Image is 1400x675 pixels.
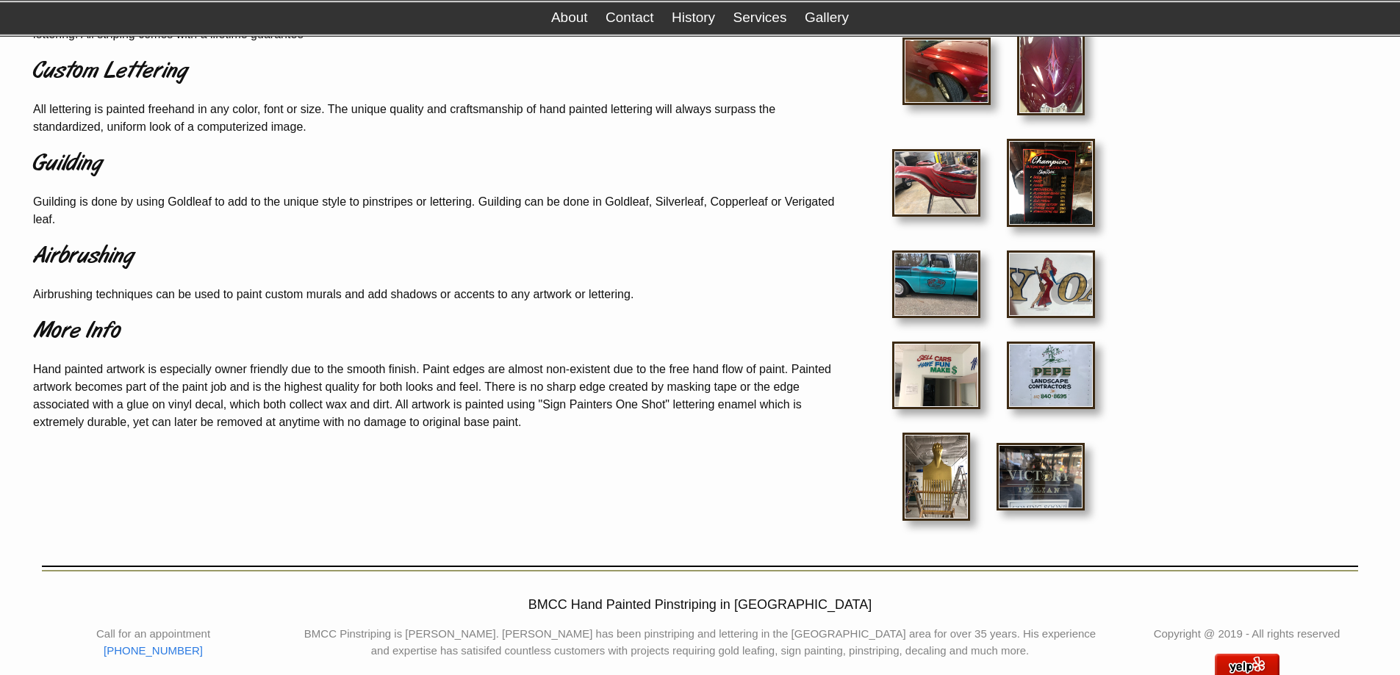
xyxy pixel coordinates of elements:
[892,250,980,318] img: IMG_3465.jpg
[1116,626,1378,643] p: Copyright @ 2019 - All rights reserved
[1007,342,1095,409] img: IMG_2395.jpg
[33,193,836,228] p: Guilding is done by using Goldleaf to add to the unique style to pinstripes or lettering. Guildin...
[1007,139,1095,227] img: IMG_4294.jpg
[33,286,836,303] p: Airbrushing techniques can be used to paint custom murals and add shadows or accents to any artwo...
[1007,250,1095,318] img: IMG_2550.jpg
[33,147,836,182] a: Guilding
[997,443,1085,510] img: IMG_2357.jpg
[892,342,980,409] img: IMG_3795.jpg
[1017,27,1085,115] img: 29383.JPG
[33,361,836,431] p: Hand painted artwork is especially owner friendly due to the smooth finish. Paint edges are almos...
[22,595,1378,615] h2: BMCC Hand Painted Pinstriping in [GEOGRAPHIC_DATA]
[892,149,980,217] img: IMG_2632.jpg
[22,626,284,643] li: Call for an appointment
[733,10,787,25] a: Services
[33,54,836,90] a: Custom Lettering
[33,314,836,350] h1: More Info
[606,10,653,25] a: Contact
[551,10,588,25] a: About
[902,37,991,105] img: IMG_1688.JPG
[672,10,715,25] a: History
[33,239,836,275] a: Airbrushing
[33,101,836,136] p: All lettering is painted freehand in any color, font or size. The unique quality and craftsmanshi...
[902,433,970,521] img: IMG_1071.jpg
[104,644,203,657] a: [PHONE_NUMBER]
[805,10,849,25] a: Gallery
[295,626,1105,659] p: BMCC Pinstriping is [PERSON_NAME]. [PERSON_NAME] has been pinstriping and lettering in the [GEOGR...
